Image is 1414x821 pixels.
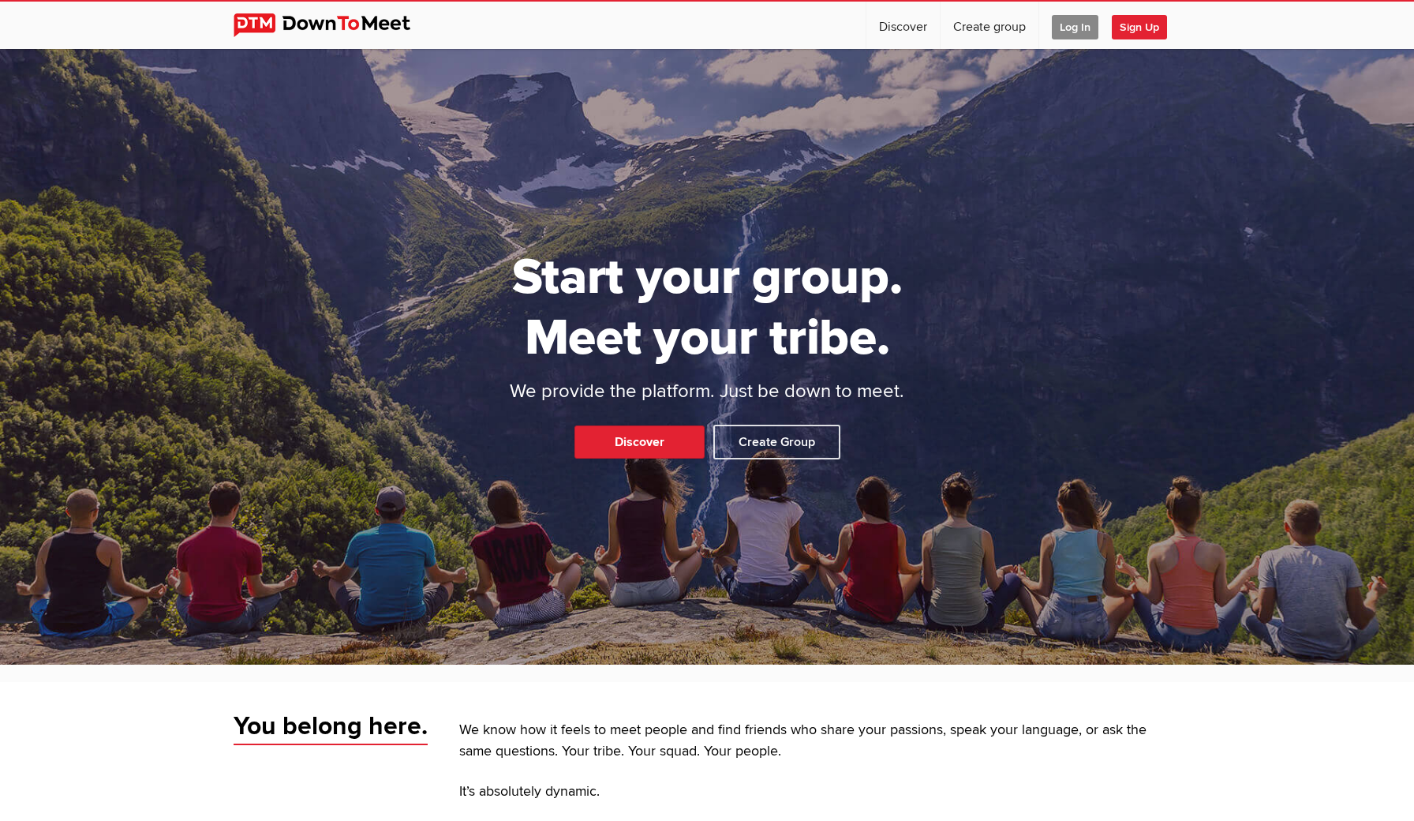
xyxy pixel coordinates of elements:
a: Discover [866,2,940,49]
a: Create group [941,2,1038,49]
p: It’s absolutely dynamic. [459,782,1180,803]
a: Discover [574,425,705,459]
a: Create Group [713,425,840,459]
span: Sign Up [1112,15,1167,39]
p: We know how it feels to meet people and find friends who share your passions, speak your language... [459,720,1180,763]
span: You belong here. [234,710,428,745]
span: Log In [1052,15,1098,39]
h1: Start your group. Meet your tribe. [451,247,963,369]
a: Sign Up [1112,2,1180,49]
a: Log In [1039,2,1111,49]
img: DownToMeet [234,13,435,37]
